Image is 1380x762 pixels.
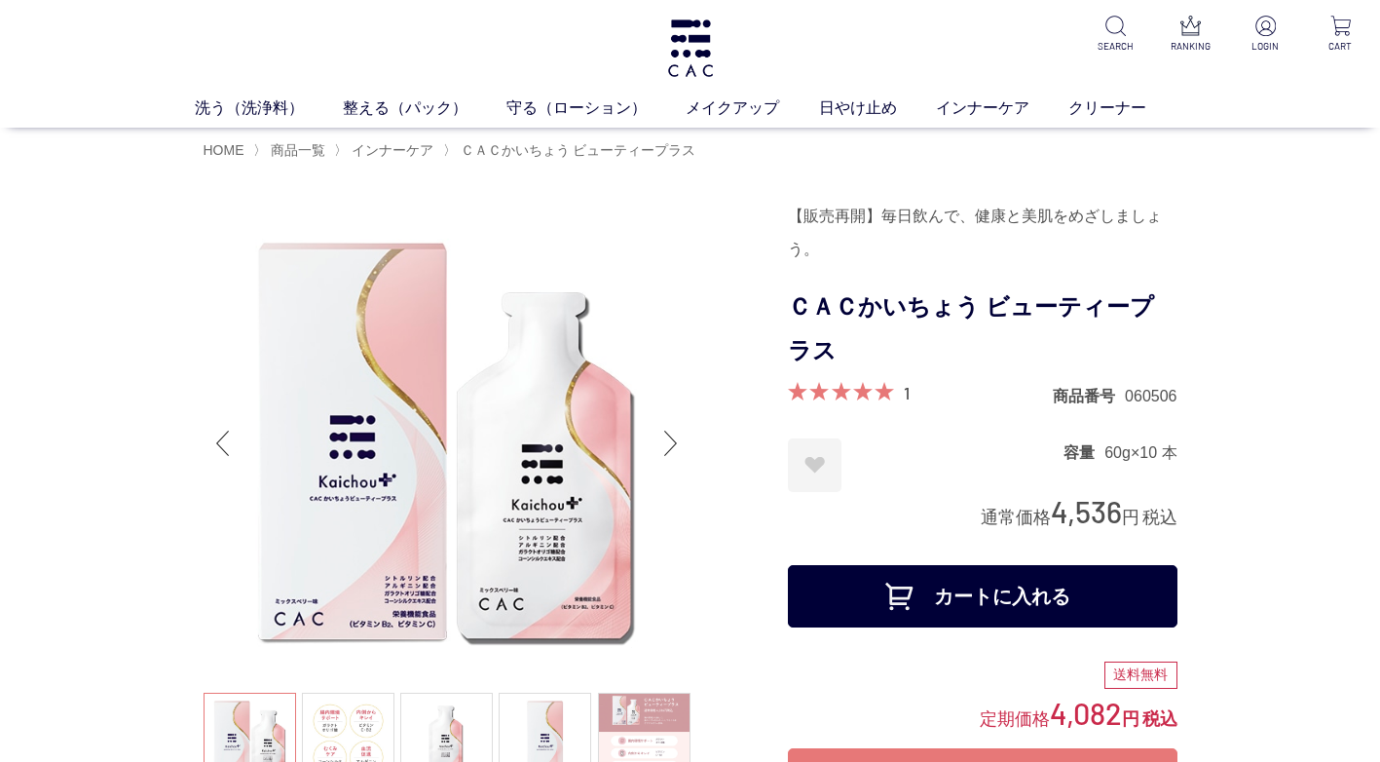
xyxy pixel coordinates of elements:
button: カートに入れる [788,565,1177,628]
li: 〉 [443,141,701,160]
span: 4,082 [1050,695,1122,731]
span: 円 [1122,709,1139,729]
span: 税込 [1142,508,1177,527]
dd: 060506 [1125,386,1176,406]
p: RANKING [1167,39,1214,54]
a: メイクアップ [686,96,818,120]
img: ＣＡＣかいちょう ビューティープラス [204,200,690,687]
a: RANKING [1167,16,1214,54]
a: 商品一覧 [267,142,325,158]
a: 守る（ローション） [506,96,686,120]
li: 〉 [334,141,438,160]
a: お気に入りに登録する [788,438,841,492]
dt: 商品番号 [1053,386,1125,406]
span: 4,536 [1051,493,1122,529]
div: 送料無料 [1104,662,1177,689]
dd: 60g×10 本 [1104,442,1176,463]
div: Previous slide [204,404,242,482]
a: 洗う（洗浄料） [195,96,343,120]
span: 定期価格 [980,707,1050,729]
span: 通常価格 [981,508,1051,527]
span: 商品一覧 [271,142,325,158]
span: ＣＡＣかいちょう ビューティープラス [461,142,696,158]
p: SEARCH [1092,39,1139,54]
p: CART [1317,39,1364,54]
dt: 容量 [1063,442,1104,463]
a: ＣＡＣかいちょう ビューティープラス [457,142,696,158]
a: CART [1317,16,1364,54]
span: 税込 [1142,709,1177,729]
a: インナーケア [348,142,433,158]
a: 整える（パック） [343,96,506,120]
p: LOGIN [1242,39,1289,54]
a: 1 [904,382,910,403]
a: SEARCH [1092,16,1139,54]
div: 【販売再開】毎日飲んで、健康と美肌をめざしましょう。 [788,200,1177,266]
a: 日やけ止め [819,96,936,120]
span: インナーケア [352,142,433,158]
a: インナーケア [936,96,1068,120]
div: Next slide [652,404,690,482]
a: クリーナー [1068,96,1185,120]
h1: ＣＡＣかいちょう ビューティープラス [788,286,1177,373]
span: 円 [1122,508,1139,527]
li: 〉 [253,141,330,160]
a: HOME [204,142,244,158]
a: LOGIN [1242,16,1289,54]
img: logo [665,19,716,77]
